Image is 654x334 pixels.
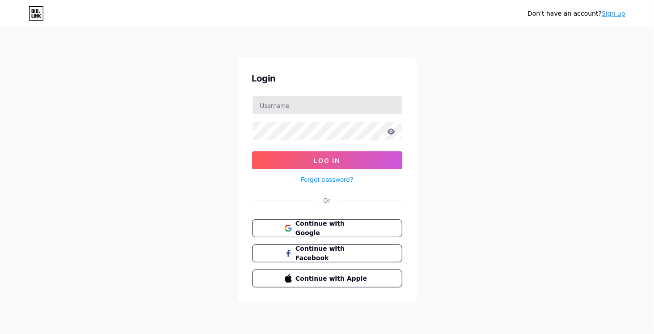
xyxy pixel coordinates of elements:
[252,151,402,169] button: Log In
[602,10,625,17] a: Sign up
[527,9,625,18] div: Don't have an account?
[314,157,340,164] span: Log In
[295,244,369,263] span: Continue with Facebook
[301,175,353,184] a: Forgot password?
[295,274,369,283] span: Continue with Apple
[295,219,369,238] span: Continue with Google
[253,96,402,114] input: Username
[252,72,402,85] div: Login
[324,196,331,205] div: Or
[252,219,402,237] button: Continue with Google
[252,270,402,287] button: Continue with Apple
[252,244,402,262] button: Continue with Facebook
